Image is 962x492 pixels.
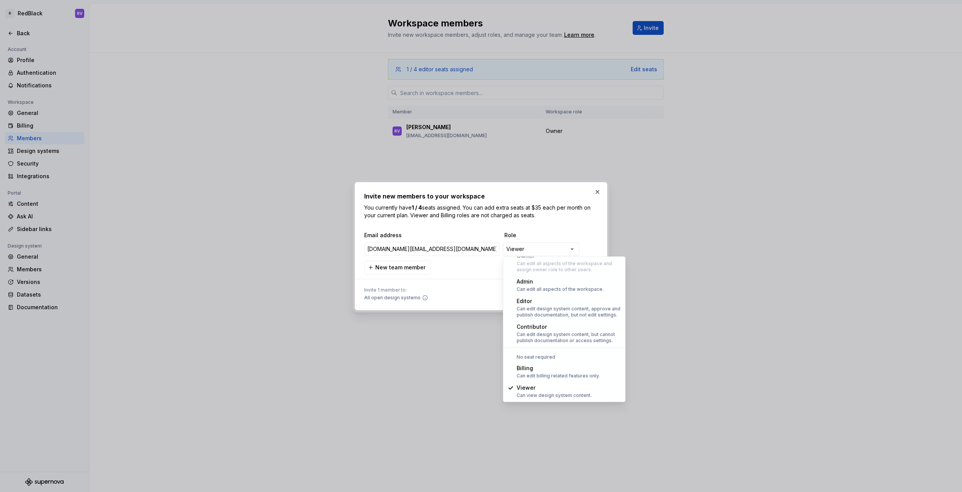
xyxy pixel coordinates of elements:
[517,373,600,379] div: Can edit billing related features only.
[517,306,621,318] div: Can edit design system content, approve and publish documentation, but not edit settings.
[517,365,533,371] span: Billing
[517,298,532,304] span: Editor
[517,323,547,330] span: Contributor
[517,331,621,344] div: Can edit design system content, but cannot publish documentation or access settings.
[504,354,624,360] div: No seat required
[517,286,604,292] div: Can edit all aspects of the workspace.
[517,278,533,285] span: Admin
[517,253,534,259] span: Owner
[517,384,535,391] span: Viewer
[517,261,621,273] div: Can edit all aspects of the workspace and assign owner role to other users.
[517,392,592,399] div: Can view design system content.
